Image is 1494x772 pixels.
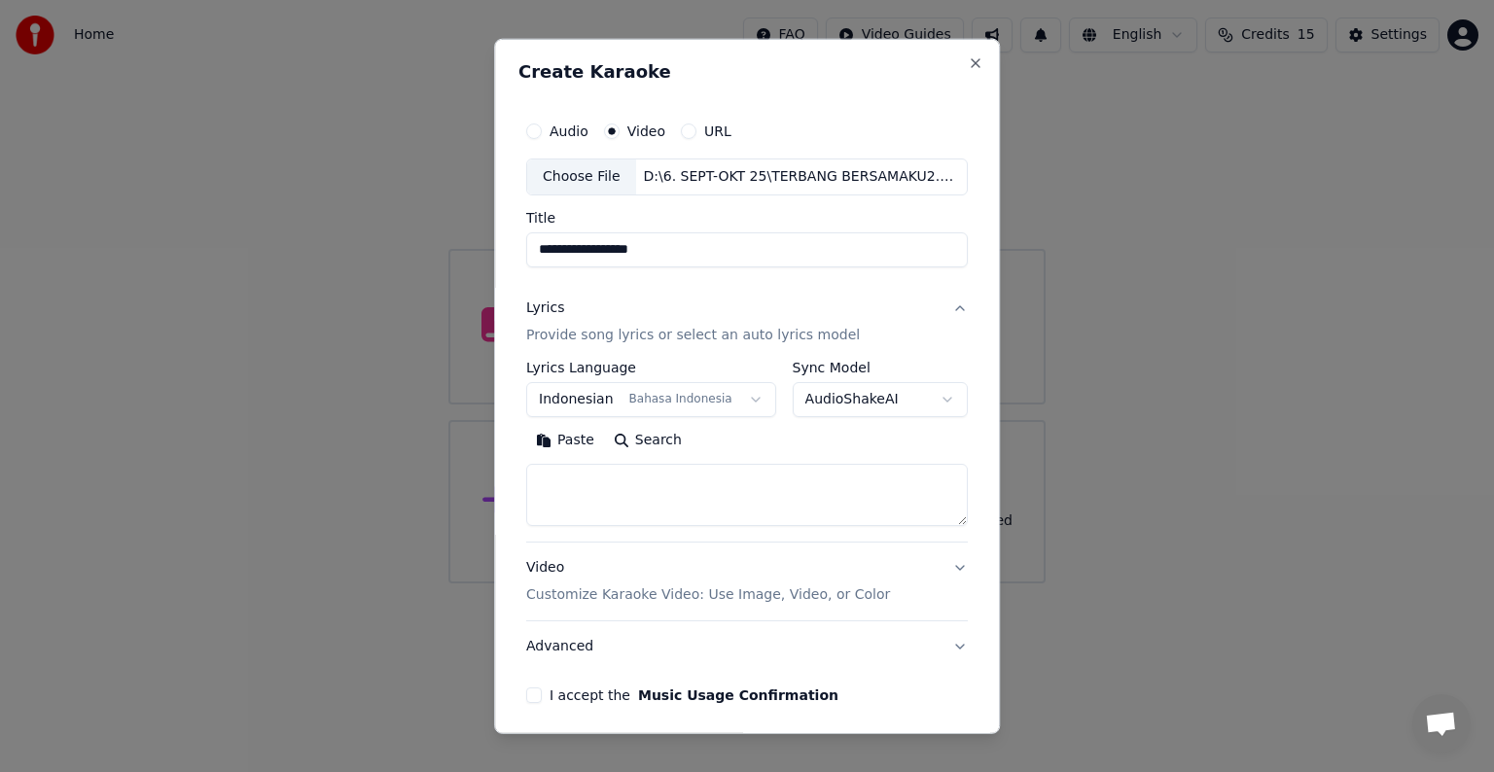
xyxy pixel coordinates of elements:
[636,167,967,187] div: D:\6. SEPT-OKT 25\TERBANG BERSAMAKU2.mp4
[526,361,968,542] div: LyricsProvide song lyrics or select an auto lyrics model
[550,124,588,138] label: Audio
[527,159,636,194] div: Choose File
[526,585,890,605] p: Customize Karaoke Video: Use Image, Video, or Color
[550,688,838,702] label: I accept the
[526,558,890,605] div: Video
[526,283,968,361] button: LyricsProvide song lyrics or select an auto lyrics model
[526,211,968,225] label: Title
[526,298,564,318] div: Lyrics
[526,425,604,456] button: Paste
[793,361,968,374] label: Sync Model
[627,124,665,138] label: Video
[638,688,838,702] button: I accept the
[526,326,860,345] p: Provide song lyrics or select an auto lyrics model
[518,63,976,81] h2: Create Karaoke
[526,361,776,374] label: Lyrics Language
[526,543,968,620] button: VideoCustomize Karaoke Video: Use Image, Video, or Color
[604,425,692,456] button: Search
[704,124,731,138] label: URL
[526,621,968,672] button: Advanced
